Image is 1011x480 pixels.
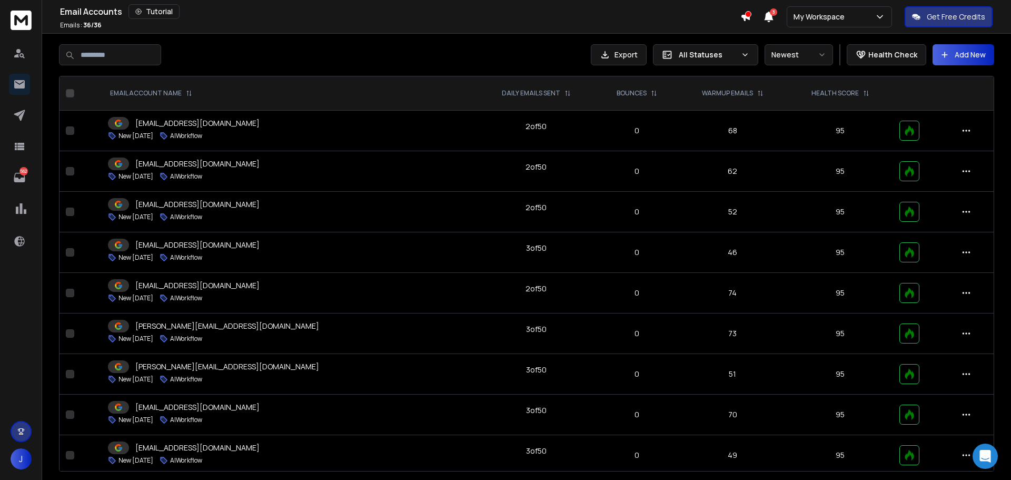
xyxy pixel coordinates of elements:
[603,207,671,217] p: 0
[788,435,893,476] td: 95
[19,167,28,175] p: 562
[677,111,788,151] td: 68
[591,44,647,65] button: Export
[526,446,547,456] div: 3 of 50
[677,273,788,314] td: 74
[170,294,202,302] p: AIWorkflow
[603,125,671,136] p: 0
[765,44,833,65] button: Newest
[526,283,547,294] div: 2 of 50
[60,21,102,30] p: Emails :
[788,151,893,192] td: 95
[11,448,32,469] button: J
[118,172,153,181] p: New [DATE]
[677,232,788,273] td: 46
[135,321,319,331] p: [PERSON_NAME][EMAIL_ADDRESS][DOMAIN_NAME]
[526,405,547,416] div: 3 of 50
[603,247,671,258] p: 0
[118,456,153,465] p: New [DATE]
[677,354,788,395] td: 51
[118,213,153,221] p: New [DATE]
[118,335,153,343] p: New [DATE]
[679,50,737,60] p: All Statuses
[794,12,849,22] p: My Workspace
[788,273,893,314] td: 95
[677,314,788,354] td: 73
[170,253,202,262] p: AIWorkflow
[118,294,153,302] p: New [DATE]
[677,395,788,435] td: 70
[110,89,192,97] div: EMAIL ACCOUNT NAME
[811,89,859,97] p: HEALTH SCORE
[135,118,260,129] p: [EMAIL_ADDRESS][DOMAIN_NAME]
[788,192,893,232] td: 95
[788,354,893,395] td: 95
[677,192,788,232] td: 52
[526,243,547,253] div: 3 of 50
[788,232,893,273] td: 95
[788,395,893,435] td: 95
[135,159,260,169] p: [EMAIL_ADDRESS][DOMAIN_NAME]
[135,199,260,210] p: [EMAIL_ADDRESS][DOMAIN_NAME]
[868,50,917,60] p: Health Check
[847,44,926,65] button: Health Check
[135,280,260,291] p: [EMAIL_ADDRESS][DOMAIN_NAME]
[118,132,153,140] p: New [DATE]
[118,375,153,384] p: New [DATE]
[677,151,788,192] td: 62
[135,361,319,372] p: [PERSON_NAME][EMAIL_ADDRESS][DOMAIN_NAME]
[603,166,671,177] p: 0
[526,324,547,335] div: 3 of 50
[9,167,30,188] a: 562
[135,443,260,453] p: [EMAIL_ADDRESS][DOMAIN_NAME]
[526,121,547,132] div: 2 of 50
[170,456,202,465] p: AIWorkflow
[118,253,153,262] p: New [DATE]
[526,202,547,213] div: 2 of 50
[526,365,547,375] div: 3 of 50
[603,369,671,379] p: 0
[118,416,153,424] p: New [DATE]
[128,4,180,19] button: Tutorial
[603,328,671,339] p: 0
[788,111,893,151] td: 95
[905,6,993,27] button: Get Free Credits
[788,314,893,354] td: 95
[170,335,202,343] p: AIWorkflow
[170,213,202,221] p: AIWorkflow
[617,89,647,97] p: BOUNCES
[770,8,777,16] span: 3
[60,4,740,19] div: Email Accounts
[973,444,998,469] div: Open Intercom Messenger
[927,12,985,22] p: Get Free Credits
[603,409,671,420] p: 0
[702,89,753,97] p: WARMUP EMAILS
[677,435,788,476] td: 49
[603,450,671,461] p: 0
[170,172,202,181] p: AIWorkflow
[603,288,671,298] p: 0
[83,21,102,30] span: 36 / 36
[135,240,260,250] p: [EMAIL_ADDRESS][DOMAIN_NAME]
[135,402,260,413] p: [EMAIL_ADDRESS][DOMAIN_NAME]
[502,89,560,97] p: DAILY EMAILS SENT
[170,375,202,384] p: AIWorkflow
[170,416,202,424] p: AIWorkflow
[933,44,994,65] button: Add New
[526,162,547,172] div: 2 of 50
[170,132,202,140] p: AIWorkflow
